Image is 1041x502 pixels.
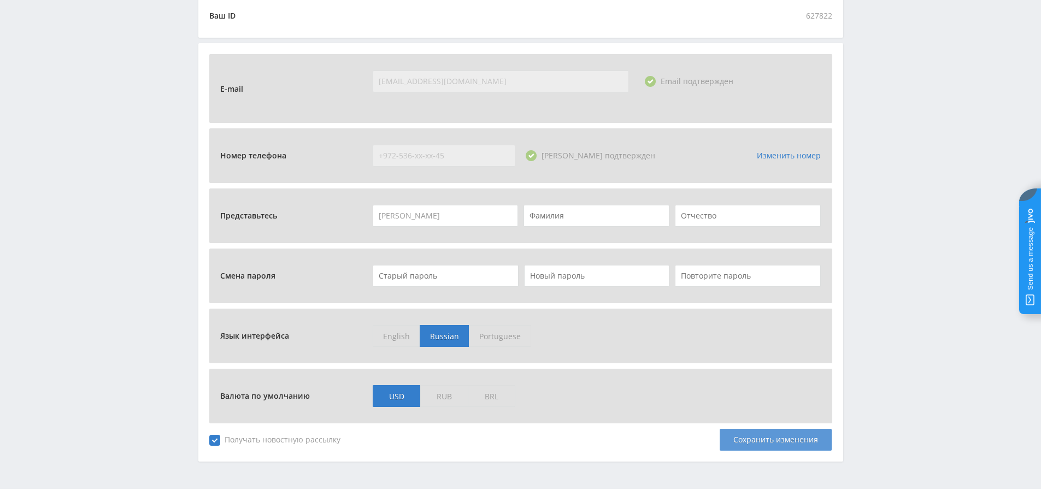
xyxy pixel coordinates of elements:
[209,11,236,20] div: Ваш ID
[220,325,295,347] span: Язык интерфейса
[468,385,515,407] span: BRL
[524,265,670,287] input: Новый пароль
[420,385,468,407] span: RUB
[720,429,832,451] div: Сохранить изменения
[757,150,821,161] a: Изменить номер
[220,205,283,227] span: Представьтесь
[220,78,249,100] span: E-mail
[420,325,469,347] span: Russian
[542,150,655,161] span: [PERSON_NAME] подтвержден
[373,325,420,347] span: English
[209,435,340,446] span: Получать новостную рассылку
[220,265,281,287] span: Смена пароля
[675,265,821,287] input: Повторите пароль
[220,145,292,167] span: Номер телефона
[220,385,315,407] span: Валюта по умолчанию
[373,265,519,287] input: Старый пароль
[806,5,832,27] span: 627822
[675,205,821,227] input: Отчество
[373,385,420,407] span: USD
[373,205,518,227] input: Имя
[469,325,531,347] span: Portuguese
[661,76,733,86] span: Email подтвержден
[524,205,669,227] input: Фамилия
